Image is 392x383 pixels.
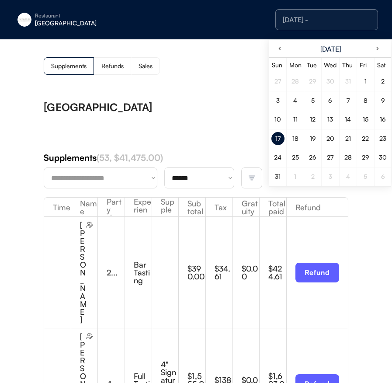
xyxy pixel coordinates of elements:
div: 28 [291,78,299,84]
img: eleven-madison-park-new-york-ny-logo-1.jpg [17,13,31,27]
div: 4 [346,174,350,180]
div: $0.00 [242,265,260,280]
div: Fri [360,62,371,68]
div: 6 [328,97,332,104]
div: 2 [381,78,385,84]
div: 19 [310,136,316,142]
img: users-edit.svg [86,333,93,340]
div: 28 [344,154,352,160]
div: 30 [326,78,334,84]
div: Tax [206,203,232,211]
div: $424.61 [268,265,286,280]
div: 25 [292,154,299,160]
div: Name [71,199,98,215]
div: 2 [311,174,315,180]
div: 18 [292,136,298,142]
div: 27 [327,154,333,160]
div: 21 [345,136,351,142]
div: Supplements [44,152,348,164]
div: Wed [324,62,336,68]
div: Supplements [51,63,87,69]
div: 8 [364,97,368,104]
div: 16 [380,116,386,122]
div: 10 [274,116,281,122]
img: filter-lines.svg [248,174,256,182]
div: 29 [362,154,369,160]
img: users-edit.svg [86,221,93,228]
font: (53, $41,475.00) [97,152,163,163]
div: 31 [345,78,351,84]
div: Refund [287,203,348,211]
div: Tue [307,62,319,68]
button: Refund [295,263,339,282]
div: 12 [310,116,316,122]
div: 1 [294,174,296,180]
div: [GEOGRAPHIC_DATA] [35,20,145,26]
div: 2... [107,268,125,276]
div: Supplements [152,198,179,229]
div: 5 [311,97,315,104]
div: [DATE] [320,45,341,52]
div: Party size [98,198,125,221]
div: 5 [364,174,367,180]
div: Refunds [101,63,124,69]
div: 20 [326,136,334,142]
div: Sat [377,62,389,68]
div: 13 [327,116,333,122]
div: 7 [347,97,350,104]
div: 22 [362,136,369,142]
div: 6 [381,174,385,180]
div: 31 [275,174,281,180]
div: 11 [293,116,298,122]
div: Sun [272,62,284,68]
div: Restaurant [35,13,145,18]
div: Sub total [179,199,205,215]
div: 24 [274,154,281,160]
div: Mon [289,62,302,68]
div: Gratuity [233,199,260,215]
div: 3 [276,97,280,104]
div: Sales [139,63,153,69]
div: 1 [364,78,367,84]
div: [GEOGRAPHIC_DATA] [44,102,152,112]
div: [DATE] - [283,16,371,23]
div: [PERSON_NAME] [80,221,85,324]
div: 3 [329,174,332,180]
div: 4 [293,97,297,104]
div: 15 [363,116,368,122]
div: 26 [309,154,316,160]
div: 27 [274,78,281,84]
div: Thu [342,62,354,68]
div: 14 [345,116,351,122]
div: Total paid [260,199,286,215]
div: $34.61 [215,265,232,280]
div: Bar Tasting [134,261,152,284]
div: 9 [381,97,385,104]
div: 23 [379,136,386,142]
div: 17 [275,136,281,142]
div: 29 [309,78,316,84]
div: $390.00 [187,265,205,280]
div: 30 [379,154,387,160]
div: Experience [125,198,152,221]
div: Time [44,203,71,211]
